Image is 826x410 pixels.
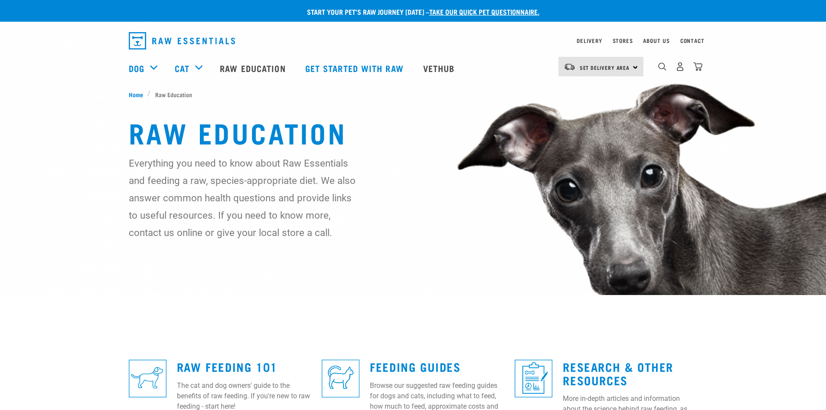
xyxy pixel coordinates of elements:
[643,39,669,42] a: About Us
[693,62,702,71] img: home-icon@2x.png
[563,363,673,383] a: Research & Other Resources
[211,51,296,85] a: Raw Education
[577,39,602,42] a: Delivery
[429,10,539,13] a: take our quick pet questionnaire.
[676,62,685,71] img: user.png
[580,66,630,69] span: Set Delivery Area
[177,363,278,370] a: Raw Feeding 101
[564,63,575,71] img: van-moving.png
[129,90,148,99] a: Home
[415,51,466,85] a: Vethub
[297,51,415,85] a: Get started with Raw
[122,29,705,53] nav: dropdown navigation
[370,363,460,370] a: Feeding Guides
[322,360,359,397] img: re-icons-cat2-sq-blue.png
[613,39,633,42] a: Stores
[129,116,698,148] h1: Raw Education
[515,360,552,397] img: re-icons-healthcheck1-sq-blue.png
[129,90,698,99] nav: breadcrumbs
[129,32,235,49] img: Raw Essentials Logo
[129,90,143,99] span: Home
[658,62,666,71] img: home-icon-1@2x.png
[680,39,705,42] a: Contact
[129,62,144,75] a: Dog
[175,62,189,75] a: Cat
[129,360,167,397] img: re-icons-dog3-sq-blue.png
[129,154,356,241] p: Everything you need to know about Raw Essentials and feeding a raw, species-appropriate diet. We ...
